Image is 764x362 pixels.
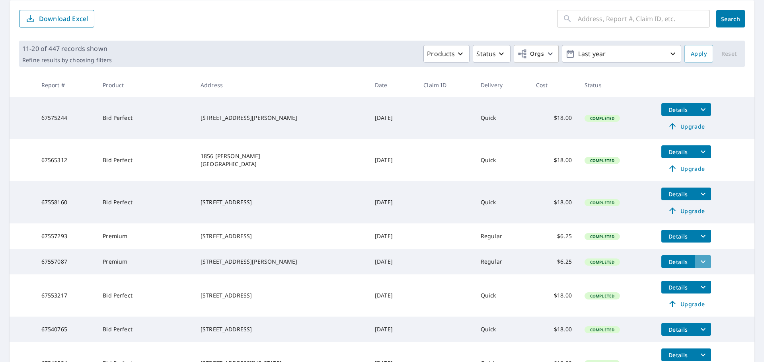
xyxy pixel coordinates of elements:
[585,234,619,239] span: Completed
[368,223,417,249] td: [DATE]
[575,47,668,61] p: Last year
[666,148,690,156] span: Details
[427,49,455,59] p: Products
[35,73,97,97] th: Report #
[96,97,194,139] td: Bid Perfect
[585,327,619,333] span: Completed
[691,49,707,59] span: Apply
[35,181,97,223] td: 67558160
[695,255,711,268] button: filesDropdownBtn-67557087
[684,45,713,63] button: Apply
[35,317,97,342] td: 67540765
[474,97,530,139] td: Quick
[517,49,544,59] span: Orgs
[96,139,194,181] td: Bid Perfect
[585,293,619,299] span: Completed
[695,230,711,243] button: filesDropdownBtn-67557293
[661,145,695,158] button: detailsBtn-67565312
[666,258,690,266] span: Details
[695,188,711,200] button: filesDropdownBtn-67558160
[35,139,97,181] td: 67565312
[35,249,97,274] td: 67557087
[661,323,695,336] button: detailsBtn-67540765
[578,73,655,97] th: Status
[96,181,194,223] td: Bid Perfect
[530,274,578,317] td: $18.00
[695,103,711,116] button: filesDropdownBtn-67575244
[201,292,362,299] div: [STREET_ADDRESS]
[666,106,690,113] span: Details
[695,145,711,158] button: filesDropdownBtn-67565312
[585,115,619,121] span: Completed
[201,198,362,206] div: [STREET_ADDRESS]
[666,299,706,309] span: Upgrade
[474,223,530,249] td: Regular
[661,188,695,200] button: detailsBtn-67558160
[96,73,194,97] th: Product
[201,258,362,266] div: [STREET_ADDRESS][PERSON_NAME]
[473,45,511,63] button: Status
[666,206,706,215] span: Upgrade
[476,49,496,59] p: Status
[368,317,417,342] td: [DATE]
[661,348,695,361] button: detailsBtn-67540524
[661,120,711,133] a: Upgrade
[661,204,711,217] a: Upgrade
[723,15,739,23] span: Search
[530,97,578,139] td: $18.00
[368,274,417,317] td: [DATE]
[562,45,681,63] button: Last year
[22,57,112,64] p: Refine results by choosing filters
[666,190,690,198] span: Details
[35,223,97,249] td: 67557293
[417,73,474,97] th: Claim ID
[368,73,417,97] th: Date
[661,281,695,294] button: detailsBtn-67553217
[530,223,578,249] td: $6.25
[368,139,417,181] td: [DATE]
[530,73,578,97] th: Cost
[19,10,94,27] button: Download Excel
[666,233,690,240] span: Details
[39,14,88,23] p: Download Excel
[695,323,711,336] button: filesDropdownBtn-67540765
[96,317,194,342] td: Bid Perfect
[514,45,559,63] button: Orgs
[474,274,530,317] td: Quick
[666,351,690,359] span: Details
[368,181,417,223] td: [DATE]
[695,348,711,361] button: filesDropdownBtn-67540524
[474,139,530,181] td: Quick
[474,73,530,97] th: Delivery
[423,45,470,63] button: Products
[666,284,690,291] span: Details
[530,249,578,274] td: $6.25
[695,281,711,294] button: filesDropdownBtn-67553217
[585,259,619,265] span: Completed
[96,274,194,317] td: Bid Perfect
[661,162,711,175] a: Upgrade
[666,121,706,131] span: Upgrade
[201,152,362,168] div: 1856 [PERSON_NAME] [GEOGRAPHIC_DATA]
[530,317,578,342] td: $18.00
[530,181,578,223] td: $18.00
[201,232,362,240] div: [STREET_ADDRESS]
[661,230,695,243] button: detailsBtn-67557293
[661,297,711,310] a: Upgrade
[661,255,695,268] button: detailsBtn-67557087
[716,10,745,27] button: Search
[585,200,619,205] span: Completed
[96,249,194,274] td: Premium
[666,164,706,173] span: Upgrade
[474,317,530,342] td: Quick
[661,103,695,116] button: detailsBtn-67575244
[474,181,530,223] td: Quick
[578,8,710,30] input: Address, Report #, Claim ID, etc.
[22,44,112,53] p: 11-20 of 447 records shown
[194,73,368,97] th: Address
[201,325,362,333] div: [STREET_ADDRESS]
[368,249,417,274] td: [DATE]
[96,223,194,249] td: Premium
[201,114,362,122] div: [STREET_ADDRESS][PERSON_NAME]
[35,274,97,317] td: 67553217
